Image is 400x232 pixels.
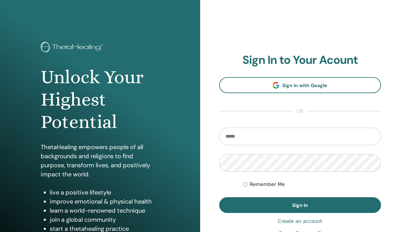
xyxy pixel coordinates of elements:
[50,188,159,197] li: live a positive lifestyle
[294,108,306,115] span: or
[282,82,327,89] span: Sign In with Google
[219,77,381,93] a: Sign In with Google
[243,181,381,188] div: Keep me authenticated indefinitely or until I manually logout
[292,202,308,208] span: Sign In
[278,218,322,225] a: Create an account
[41,142,159,179] p: ThetaHealing empowers people of all backgrounds and religions to find purpose, transform lives, a...
[50,206,159,215] li: learn a world-renowned technique
[50,215,159,224] li: join a global community
[219,53,381,67] h2: Sign In to Your Acount
[250,181,285,188] label: Remember Me
[41,66,159,133] h1: Unlock Your Highest Potential
[219,197,381,213] button: Sign In
[50,197,159,206] li: improve emotional & physical health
